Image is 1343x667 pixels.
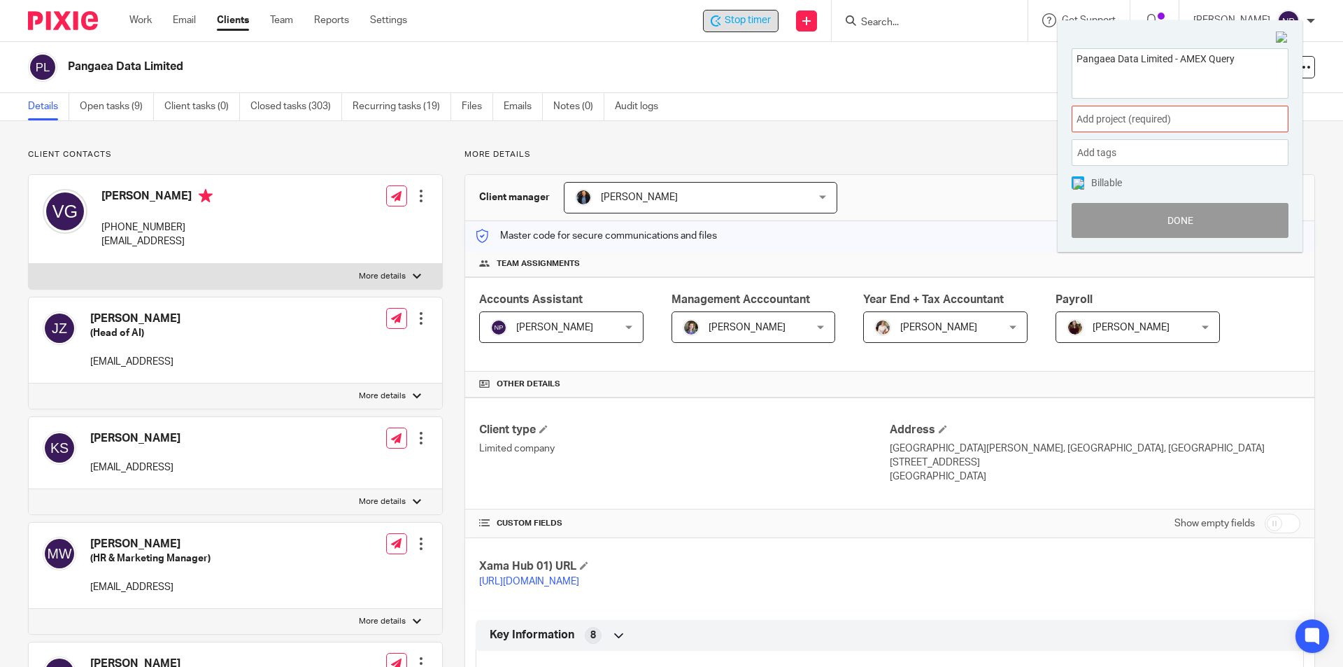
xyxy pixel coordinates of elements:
[270,13,293,27] a: Team
[28,52,57,82] img: svg%3E
[863,294,1004,305] span: Year End + Tax Accountant
[80,93,154,120] a: Open tasks (9)
[90,431,180,446] h4: [PERSON_NAME]
[464,149,1315,160] p: More details
[359,496,406,507] p: More details
[90,537,211,552] h4: [PERSON_NAME]
[553,93,604,120] a: Notes (0)
[359,271,406,282] p: More details
[1067,319,1083,336] img: MaxAcc_Sep21_ElliDeanPhoto_030.jpg
[217,13,249,27] a: Clients
[479,577,579,587] a: [URL][DOMAIN_NAME]
[1093,323,1170,332] span: [PERSON_NAME]
[353,93,451,120] a: Recurring tasks (19)
[516,323,593,332] span: [PERSON_NAME]
[359,391,406,402] p: More details
[497,379,560,390] span: Other details
[900,323,977,332] span: [PERSON_NAME]
[90,461,180,475] p: [EMAIL_ADDRESS]
[1276,31,1288,44] img: Close
[90,326,180,340] h5: (Head of AI)
[43,431,76,465] img: svg%3E
[90,552,211,566] h5: (HR & Marketing Manager)
[90,580,211,594] p: [EMAIL_ADDRESS]
[90,311,180,326] h4: [PERSON_NAME]
[725,13,771,28] span: Stop timer
[490,628,574,643] span: Key Information
[1072,203,1288,238] button: Done
[28,11,98,30] img: Pixie
[683,319,699,336] img: 1530183611242%20(1).jpg
[101,189,213,206] h4: [PERSON_NAME]
[671,294,810,305] span: Management Acccountant
[575,189,592,206] img: martin-hickman.jpg
[874,319,891,336] img: Kayleigh%20Henson.jpeg
[479,294,583,305] span: Accounts Assistant
[490,319,507,336] img: svg%3E
[129,13,152,27] a: Work
[101,220,213,234] p: [PHONE_NUMBER]
[479,442,890,456] p: Limited company
[890,442,1300,456] p: [GEOGRAPHIC_DATA][PERSON_NAME], [GEOGRAPHIC_DATA], [GEOGRAPHIC_DATA]
[615,93,669,120] a: Audit logs
[590,629,596,643] span: 8
[173,13,196,27] a: Email
[1174,517,1255,531] label: Show empty fields
[1062,15,1116,25] span: Get Support
[1073,178,1084,190] img: checked.png
[479,559,890,574] h4: Xama Hub 01) URL
[250,93,342,120] a: Closed tasks (303)
[28,149,443,160] p: Client contacts
[462,93,493,120] a: Files
[504,93,543,120] a: Emails
[479,423,890,437] h4: Client type
[314,13,349,27] a: Reports
[101,234,213,248] p: [EMAIL_ADDRESS]
[1076,112,1253,127] span: Add project (required)
[497,258,580,269] span: Team assignments
[90,355,180,369] p: [EMAIL_ADDRESS]
[479,518,890,529] h4: CUSTOM FIELDS
[1193,13,1270,27] p: [PERSON_NAME]
[479,190,550,204] h3: Client manager
[890,423,1300,437] h4: Address
[43,189,87,234] img: svg%3E
[28,93,69,120] a: Details
[164,93,240,120] a: Client tasks (0)
[43,537,76,570] img: svg%3E
[199,189,213,203] i: Primary
[890,470,1300,484] p: [GEOGRAPHIC_DATA]
[1091,178,1122,188] span: Billable
[359,616,406,627] p: More details
[43,311,76,345] img: svg%3E
[1277,10,1300,32] img: svg%3E
[370,13,407,27] a: Settings
[860,17,986,29] input: Search
[890,456,1300,470] p: [STREET_ADDRESS]
[476,229,717,243] p: Master code for secure communications and files
[1077,142,1123,164] span: Add tags
[709,323,786,332] span: [PERSON_NAME]
[68,59,914,74] h2: Pangaea Data Limited
[703,10,779,32] div: Pangaea Data Limited
[1072,49,1288,94] textarea: Pangaea Data Limited - AMEX Query
[601,192,678,202] span: [PERSON_NAME]
[1056,294,1093,305] span: Payroll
